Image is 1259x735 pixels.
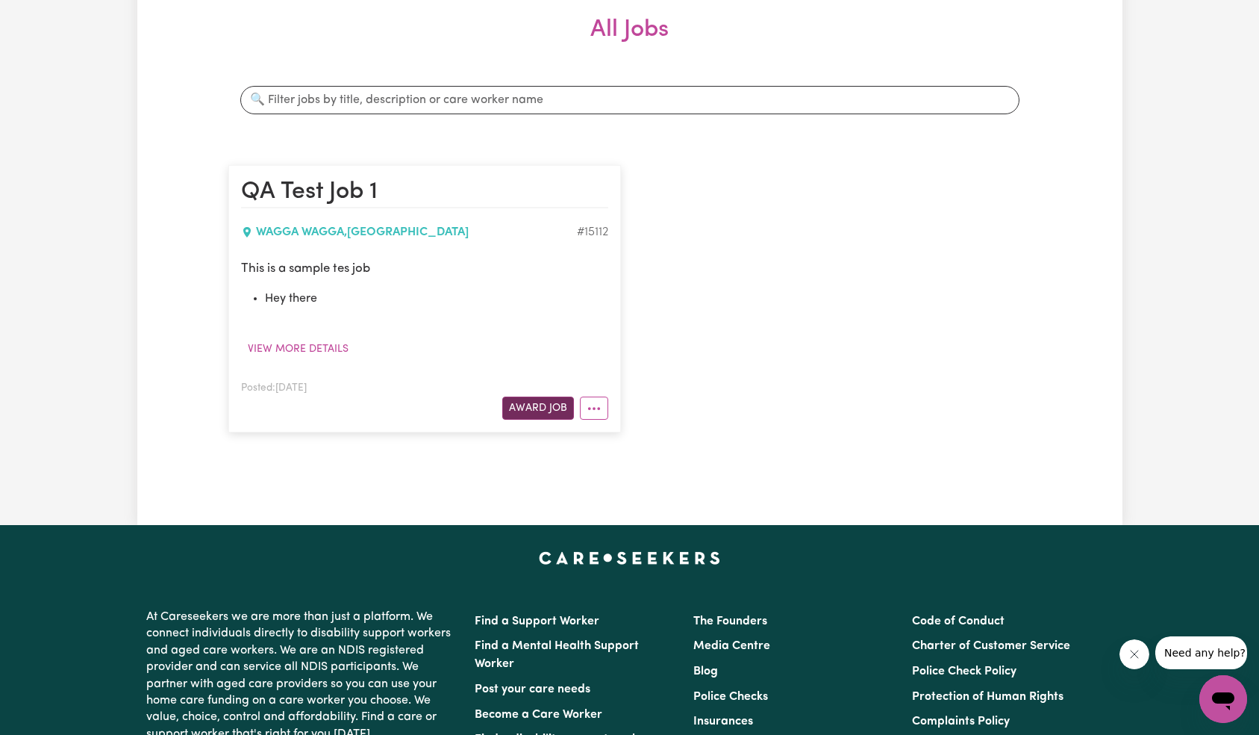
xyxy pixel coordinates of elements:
[228,16,1031,68] h2: All Jobs
[241,178,608,208] h2: QA Test Job 1
[1119,639,1149,669] iframe: Close message
[693,615,767,627] a: The Founders
[1155,636,1247,669] iframe: Message from company
[241,259,608,278] p: This is a sample tes job
[241,223,577,241] div: WAGGA WAGGA , [GEOGRAPHIC_DATA]
[475,683,590,695] a: Post your care needs
[265,290,608,308] li: Hey there
[580,397,608,420] button: More options
[693,666,718,677] a: Blog
[240,86,1019,114] input: 🔍 Filter jobs by title, description or care worker name
[693,716,753,728] a: Insurances
[912,640,1070,652] a: Charter of Customer Service
[475,709,602,721] a: Become a Care Worker
[502,397,574,420] button: Award Job
[693,640,770,652] a: Media Centre
[539,552,720,564] a: Careseekers home page
[475,615,599,627] a: Find a Support Worker
[912,716,1010,728] a: Complaints Policy
[693,691,768,703] a: Police Checks
[912,666,1016,677] a: Police Check Policy
[475,640,639,670] a: Find a Mental Health Support Worker
[577,223,608,241] div: Job ID #15112
[912,615,1005,627] a: Code of Conduct
[241,338,355,361] button: View more details
[241,383,307,393] span: Posted: [DATE]
[912,691,1063,703] a: Protection of Human Rights
[1199,675,1247,723] iframe: Button to launch messaging window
